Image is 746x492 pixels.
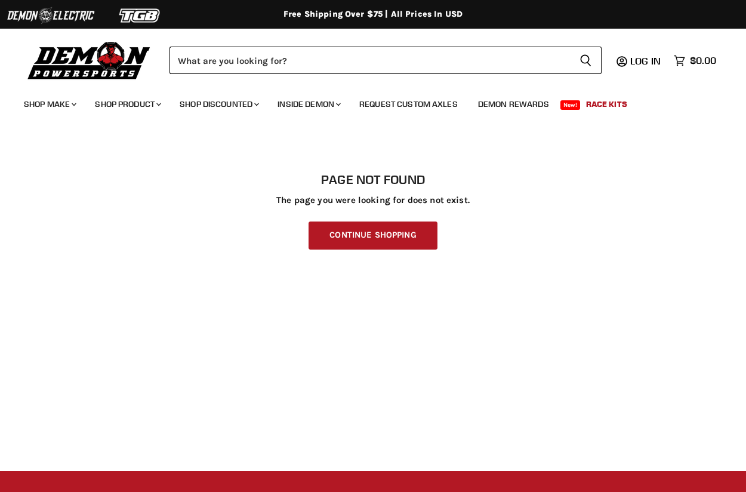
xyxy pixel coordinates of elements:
[350,92,467,116] a: Request Custom Axles
[469,92,558,116] a: Demon Rewards
[24,195,722,205] p: The page you were looking for does not exist.
[690,55,716,66] span: $0.00
[577,92,636,116] a: Race Kits
[24,39,155,81] img: Demon Powersports
[668,52,722,69] a: $0.00
[6,4,95,27] img: Demon Electric Logo 2
[570,47,602,74] button: Search
[309,222,437,250] a: Continue Shopping
[630,55,661,67] span: Log in
[560,100,581,110] span: New!
[169,47,602,74] form: Product
[169,47,570,74] input: Search
[86,92,168,116] a: Shop Product
[24,173,722,187] h1: Page not found
[171,92,266,116] a: Shop Discounted
[15,87,713,116] ul: Main menu
[95,4,185,27] img: TGB Logo 2
[269,92,348,116] a: Inside Demon
[15,92,84,116] a: Shop Make
[625,56,668,66] a: Log in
